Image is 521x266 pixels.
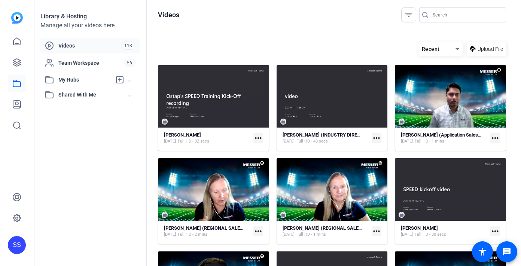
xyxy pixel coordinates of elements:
a: [PERSON_NAME][DATE]Full HD - 30 secs [401,225,487,238]
span: Full HD - 1 mins [415,138,444,144]
span: Shared With Me [58,91,128,99]
a: [PERSON_NAME] (REGIONAL SALES DIRECTOR - Coach)[DATE]Full HD - 2 mins [164,225,250,238]
mat-icon: message [502,247,511,256]
input: Search [433,10,500,19]
span: 56 [124,59,135,67]
span: 113 [121,42,135,50]
span: [DATE] [164,138,176,144]
mat-icon: more_horiz [372,133,381,143]
a: [PERSON_NAME][DATE]Full HD - 32 secs [164,132,250,144]
div: Manage all your videos here [40,21,140,30]
span: Upload File [478,45,503,53]
img: blue-gradient.svg [11,12,23,24]
span: Full HD - 30 secs [415,232,446,238]
mat-icon: more_horiz [372,226,381,236]
strong: [PERSON_NAME] (INDUSTRY DIRECTOR - Offensive Coordinator) [283,132,424,138]
div: SS [8,236,26,254]
span: Full HD - 32 secs [178,138,209,144]
a: [PERSON_NAME] (REGIONAL SALES DIRECTOR - Coach) - Closing Huddle[DATE]Full HD - 1 mins [283,225,369,238]
mat-expansion-panel-header: My Hubs [40,72,140,87]
mat-icon: more_horiz [490,226,500,236]
span: Team Workspace [58,59,124,67]
div: Library & Hosting [40,12,140,21]
h1: Videos [158,10,179,19]
mat-icon: more_horiz [253,226,263,236]
mat-icon: filter_list [404,10,413,19]
strong: [PERSON_NAME] (REGIONAL SALES DIRECTOR - Coach) [164,225,287,231]
span: Full HD - 2 mins [178,232,207,238]
mat-icon: accessibility [478,247,487,256]
span: [DATE] [401,232,413,238]
span: [DATE] [164,232,176,238]
span: [DATE] [283,138,295,144]
strong: [PERSON_NAME] [401,225,438,231]
mat-icon: more_horiz [490,133,500,143]
strong: [PERSON_NAME] (REGIONAL SALES DIRECTOR - Coach) - Closing Huddle [283,225,442,231]
button: Upload File [467,42,506,56]
a: [PERSON_NAME] (Application Sales Engineer - Running Back)[DATE]Full HD - 1 mins [401,132,487,144]
a: [PERSON_NAME] (INDUSTRY DIRECTOR - Offensive Coordinator)[DATE]Full HD - 48 secs [283,132,369,144]
span: [DATE] [283,232,295,238]
mat-icon: more_horiz [253,133,263,143]
span: My Hubs [58,76,112,84]
strong: [PERSON_NAME] [164,132,201,138]
mat-expansion-panel-header: Shared With Me [40,87,140,102]
span: Videos [58,42,121,49]
span: Recent [422,46,440,52]
span: [DATE] [401,138,413,144]
span: Full HD - 1 mins [296,232,326,238]
span: Full HD - 48 secs [296,138,328,144]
